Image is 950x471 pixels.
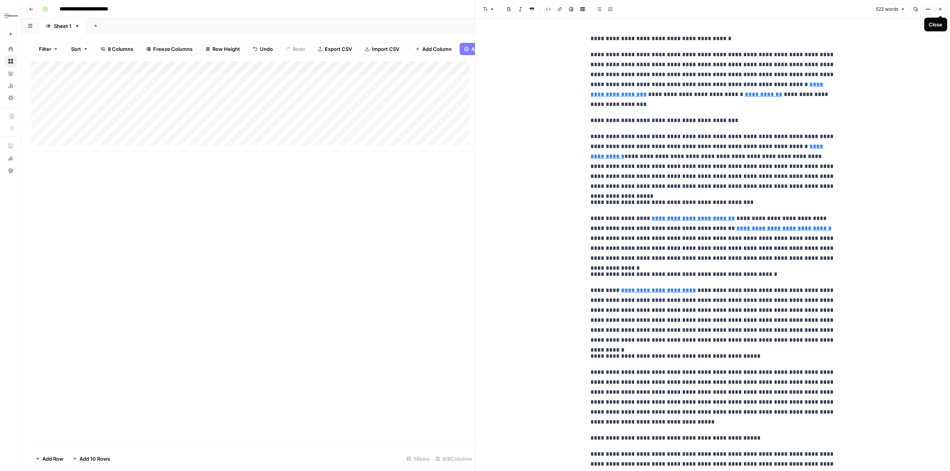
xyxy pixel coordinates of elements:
[39,45,51,53] span: Filter
[5,153,16,164] div: What's new?
[5,9,18,23] img: FYidoctors Logo
[293,45,305,53] span: Redo
[21,12,37,18] div: v 4.0.25
[281,43,310,55] button: Redo
[313,43,357,55] button: Export CSV
[201,43,245,55] button: Row Height
[929,21,943,28] div: Close
[31,453,68,465] button: Add Row
[5,6,17,25] button: Workspace: FYidoctors
[433,453,475,465] div: 8/8 Columns
[5,55,17,67] a: Browse
[141,43,198,55] button: Freeze Columns
[79,455,110,463] span: Add 10 Rows
[20,20,84,26] div: Domain: [DOMAIN_NAME]
[325,45,352,53] span: Export CSV
[5,140,17,152] a: AirOps Academy
[471,45,513,53] span: Add Power Agent
[22,44,28,51] img: tab_domain_overview_orange.svg
[5,92,17,104] a: Settings
[260,45,273,53] span: Undo
[34,43,63,55] button: Filter
[212,45,240,53] span: Row Height
[410,43,457,55] button: Add Column
[872,4,909,14] button: 522 words
[372,45,399,53] span: Import CSV
[42,455,63,463] span: Add Row
[31,45,68,50] div: Domain Overview
[5,80,17,92] a: Usage
[460,43,524,55] button: Add Power Agent
[360,43,404,55] button: Import CSV
[876,6,898,13] span: 522 words
[66,43,93,55] button: Sort
[153,45,193,53] span: Freeze Columns
[68,453,115,465] button: Add 10 Rows
[54,22,71,30] div: Sheet 1
[86,45,126,50] div: Keywords by Traffic
[404,453,433,465] div: 5 Rows
[108,45,133,53] span: 8 Columns
[422,45,452,53] span: Add Column
[5,165,17,177] button: Help + Support
[96,43,138,55] button: 8 Columns
[71,45,81,53] span: Sort
[5,43,17,55] a: Home
[12,12,18,18] img: logo_orange.svg
[77,44,83,51] img: tab_keywords_by_traffic_grey.svg
[39,18,86,34] a: Sheet 1
[248,43,278,55] button: Undo
[12,20,18,26] img: website_grey.svg
[5,152,17,165] button: What's new?
[5,67,17,80] a: Your Data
